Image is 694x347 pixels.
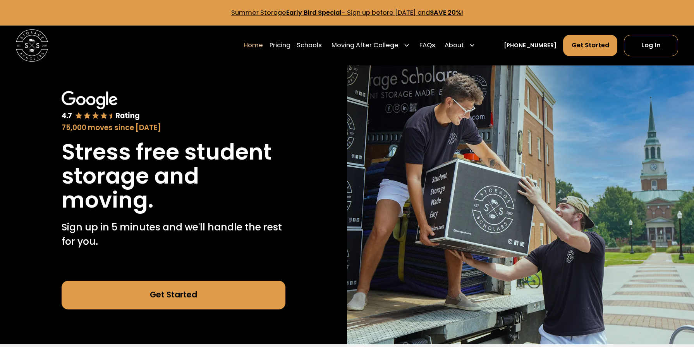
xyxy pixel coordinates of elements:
p: Sign up in 5 minutes and we'll handle the rest for you. [62,220,285,249]
a: Schools [297,34,322,57]
strong: Early Bird Special [286,8,342,17]
a: Log In [624,35,678,57]
strong: SAVE 20%! [430,8,463,17]
img: Google 4.7 star rating [62,91,140,121]
a: FAQs [419,34,435,57]
a: Pricing [270,34,290,57]
a: [PHONE_NUMBER] [504,41,557,50]
a: Get Started [563,35,617,57]
h1: Stress free student storage and moving. [62,140,285,212]
div: 75,000 moves since [DATE] [62,122,285,133]
img: Storage Scholars main logo [16,29,48,61]
a: Summer StorageEarly Bird Special- Sign up before [DATE] andSAVE 20%! [231,8,463,17]
a: Home [244,34,263,57]
img: Storage Scholars makes moving and storage easy. [347,65,694,344]
a: Get Started [62,281,285,309]
div: Moving After College [332,41,399,50]
div: About [445,41,464,50]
